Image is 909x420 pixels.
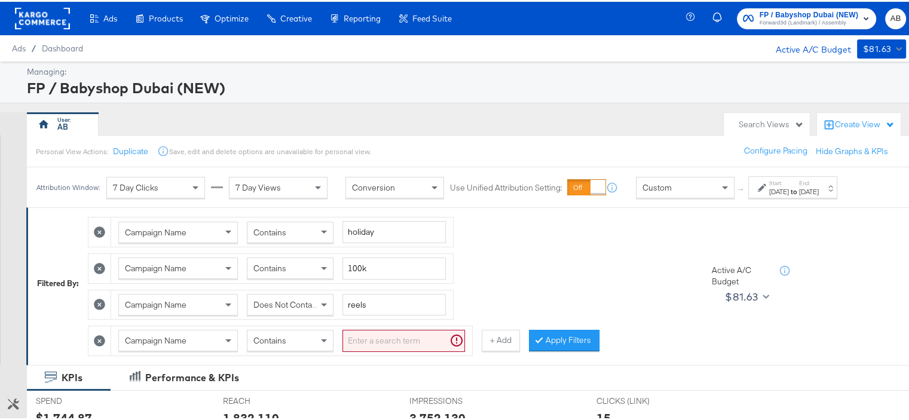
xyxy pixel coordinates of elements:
input: Enter a search term [342,328,465,350]
div: Filtered By: [37,276,79,287]
button: Duplicate [113,144,148,155]
button: Hide Graphs & KPIs [816,144,888,155]
button: $81.63 [720,286,772,305]
button: $81.63 [857,38,906,57]
span: Contains [253,261,286,272]
button: Configure Pacing [736,139,816,160]
div: $81.63 [863,40,891,55]
div: Active A/C Budget [763,38,851,56]
a: Dashboard [42,42,83,51]
input: Enter a search term [342,292,446,314]
span: Campaign Name [125,261,186,272]
input: Enter a search term [342,256,446,278]
span: Custom [642,180,672,191]
button: Apply Filters [529,328,599,350]
span: SPEND [36,394,126,405]
span: IMPRESSIONS [409,394,499,405]
span: Reporting [344,12,381,22]
span: Campaign Name [125,225,186,236]
span: 7 Day Views [235,180,281,191]
div: AB [57,119,68,131]
span: Campaign Name [125,333,186,344]
span: 7 Day Clicks [113,180,158,191]
label: Start: [769,177,789,185]
div: FP / Babyshop Dubai (NEW) [27,76,903,96]
span: Conversion [352,180,395,191]
span: REACH [223,394,313,405]
button: + Add [482,328,520,350]
span: Feed Suite [412,12,452,22]
span: Contains [253,225,286,236]
div: Search Views [739,117,804,128]
div: Save, edit and delete options are unavailable for personal view. [169,145,371,155]
div: Personal View Actions: [36,145,108,155]
div: [DATE] [769,185,789,195]
span: Creative [280,12,312,22]
span: Ads [12,42,26,51]
strong: to [789,185,799,194]
div: Create View [835,117,895,129]
div: Performance & KPIs [145,369,239,383]
span: Ads [103,12,117,22]
span: CLICKS (LINK) [596,394,686,405]
button: FP / Babyshop Dubai (NEW)Forward3d (Landmark) / Assembly [737,7,876,27]
span: Does Not Contain [253,298,319,308]
label: End: [799,177,819,185]
span: AB [890,10,901,24]
div: $81.63 [725,286,758,304]
button: AB [885,7,906,27]
span: Contains [253,333,286,344]
span: / [26,42,42,51]
span: Products [149,12,183,22]
span: Campaign Name [125,298,186,308]
span: Forward3d (Landmark) / Assembly [760,17,858,26]
div: Managing: [27,65,903,76]
label: Use Unified Attribution Setting: [450,180,562,192]
span: Optimize [215,12,249,22]
div: Attribution Window: [36,182,100,190]
span: ↑ [736,186,747,190]
div: KPIs [62,369,82,383]
span: FP / Babyshop Dubai (NEW) [760,7,858,20]
input: Enter a search term [342,219,446,241]
div: [DATE] [799,185,819,195]
div: Active A/C Budget [712,263,778,285]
